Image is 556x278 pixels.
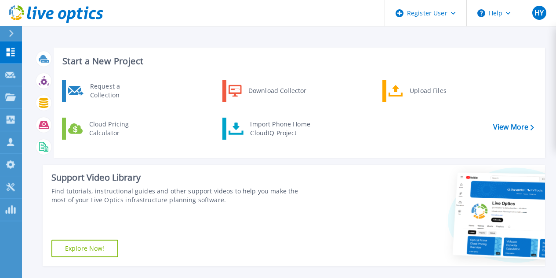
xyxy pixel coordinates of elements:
a: Request a Collection [62,80,152,102]
a: View More [493,123,534,131]
a: Upload Files [382,80,472,102]
span: HY [534,9,544,16]
div: Find tutorials, instructional guides and other support videos to help you make the most of your L... [51,187,313,204]
div: Support Video Library [51,172,313,183]
h3: Start a New Project [62,56,534,66]
div: Upload Files [405,82,470,100]
div: Cloud Pricing Calculator [85,120,150,137]
a: Cloud Pricing Calculator [62,118,152,140]
div: Request a Collection [86,82,150,100]
div: Download Collector [244,82,310,100]
a: Download Collector [222,80,313,102]
a: Explore Now! [51,240,118,257]
div: Import Phone Home CloudIQ Project [246,120,314,137]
